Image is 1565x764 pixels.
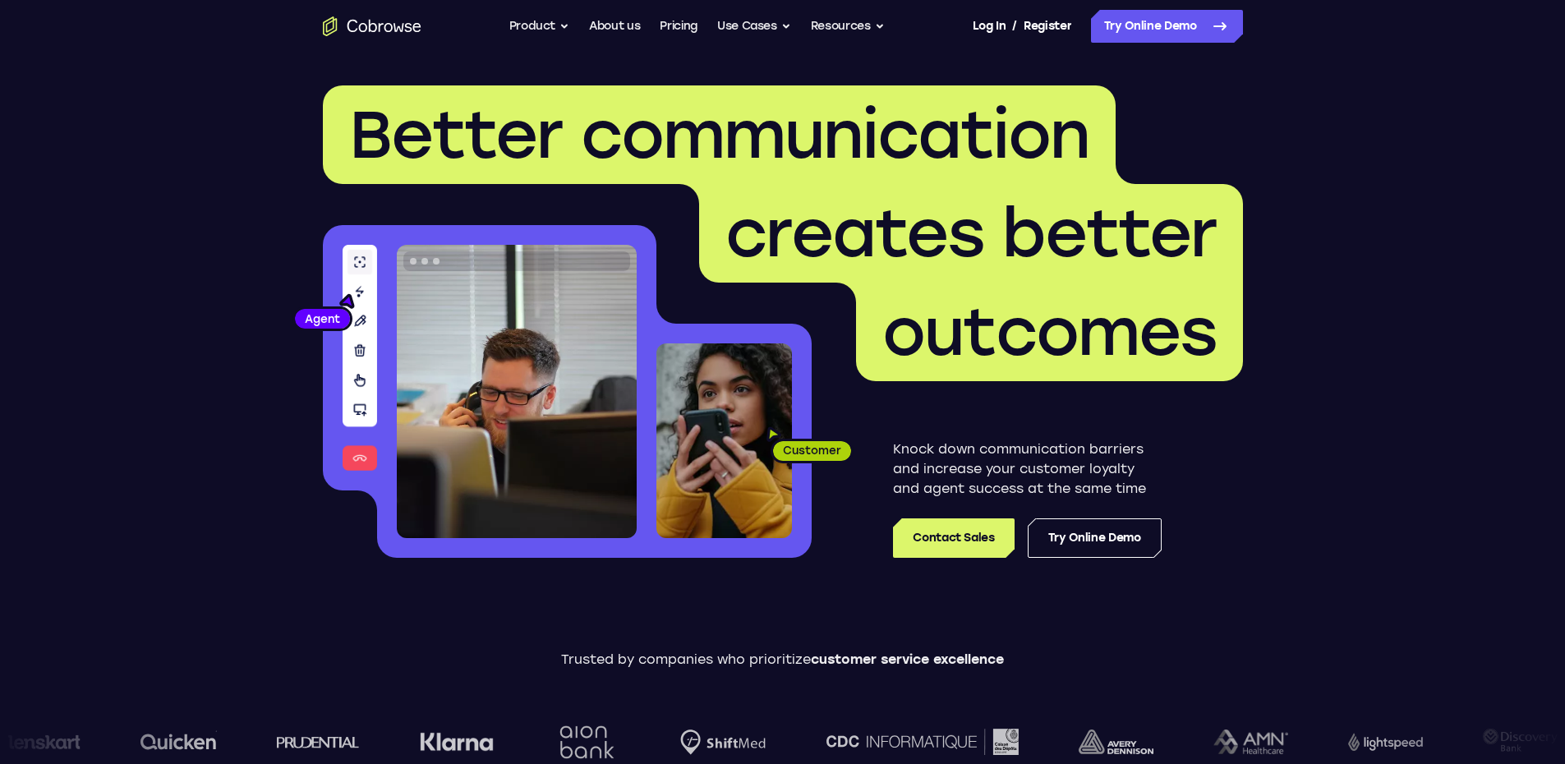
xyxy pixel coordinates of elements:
a: Pricing [660,10,697,43]
span: outcomes [882,292,1217,371]
button: Product [509,10,570,43]
a: About us [589,10,640,43]
a: Try Online Demo [1028,518,1162,558]
span: Better communication [349,95,1089,174]
a: Register [1024,10,1071,43]
img: Klarna [420,732,494,752]
img: A customer support agent talking on the phone [397,245,637,538]
button: Resources [811,10,885,43]
img: Shiftmed [680,729,766,755]
a: Try Online Demo [1091,10,1243,43]
span: customer service excellence [811,651,1004,667]
a: Contact Sales [893,518,1014,558]
button: Use Cases [717,10,791,43]
img: A customer holding their phone [656,343,792,538]
img: AMN Healthcare [1213,729,1288,755]
span: / [1012,16,1017,36]
span: creates better [725,194,1217,273]
img: avery-dennison [1079,729,1153,754]
a: Go to the home page [323,16,421,36]
img: CDC Informatique [826,729,1019,754]
a: Log In [973,10,1006,43]
img: prudential [277,735,360,748]
p: Knock down communication barriers and increase your customer loyalty and agent success at the sam... [893,440,1162,499]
